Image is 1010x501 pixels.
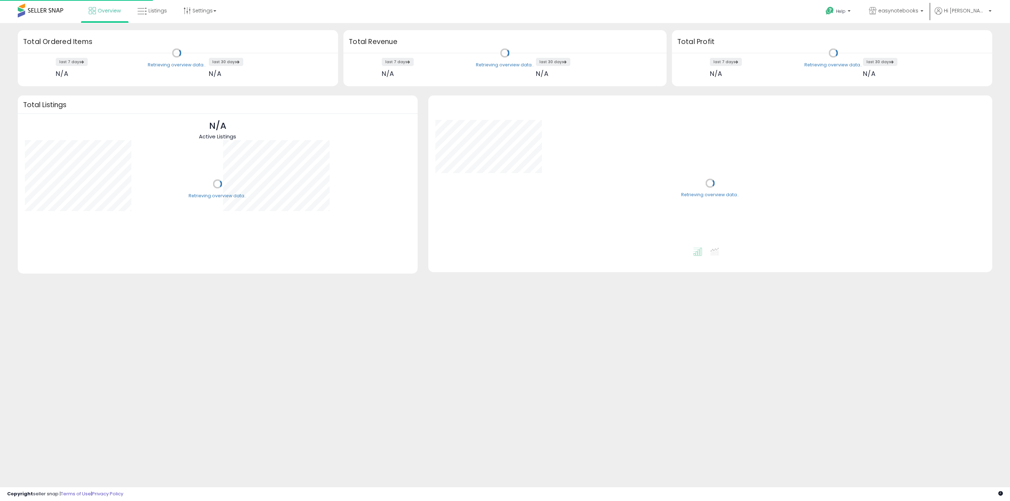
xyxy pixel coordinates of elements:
[476,62,534,68] div: Retrieving overview data..
[820,1,858,23] a: Help
[944,7,987,14] span: Hi [PERSON_NAME]
[825,6,834,15] i: Get Help
[804,62,862,68] div: Retrieving overview data..
[681,192,739,198] div: Retrieving overview data..
[98,7,121,14] span: Overview
[148,7,167,14] span: Listings
[148,62,206,68] div: Retrieving overview data..
[935,7,992,23] a: Hi [PERSON_NAME]
[189,193,246,199] div: Retrieving overview data..
[836,8,846,14] span: Help
[878,7,918,14] span: easynotebooks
